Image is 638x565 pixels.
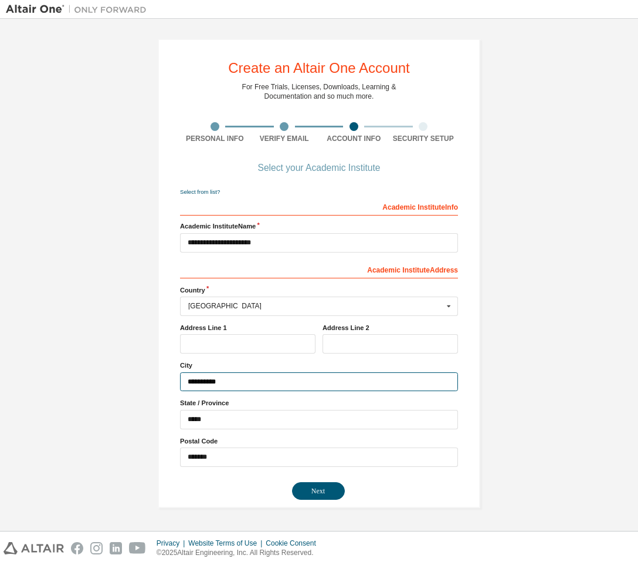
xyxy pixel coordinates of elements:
div: Select your Academic Institute [258,164,381,171]
div: Cookie Consent [266,539,323,548]
div: Verify Email [250,134,320,143]
div: Academic Institute Address [180,260,458,278]
p: © 2025 Altair Engineering, Inc. All Rights Reserved. [157,548,323,558]
img: youtube.svg [129,542,146,554]
label: City [180,361,458,370]
div: Personal Info [180,134,250,143]
label: State / Province [180,398,458,408]
div: [GEOGRAPHIC_DATA] [188,302,443,310]
img: instagram.svg [90,542,103,554]
label: Address Line 1 [180,323,315,332]
label: Postal Code [180,436,458,446]
div: For Free Trials, Licenses, Downloads, Learning & Documentation and so much more. [242,82,396,101]
a: Select from list? [180,189,220,195]
button: Next [292,482,345,500]
div: Privacy [157,539,188,548]
label: Academic Institute Name [180,221,458,231]
img: linkedin.svg [110,542,122,554]
img: altair_logo.svg [4,542,64,554]
div: Account Info [319,134,389,143]
label: Address Line 2 [323,323,458,332]
img: facebook.svg [71,542,83,554]
div: Security Setup [389,134,459,143]
img: Altair One [6,4,152,15]
div: Academic Institute Info [180,197,458,216]
label: Country [180,285,458,295]
div: Create an Altair One Account [228,61,410,75]
div: Website Terms of Use [188,539,266,548]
